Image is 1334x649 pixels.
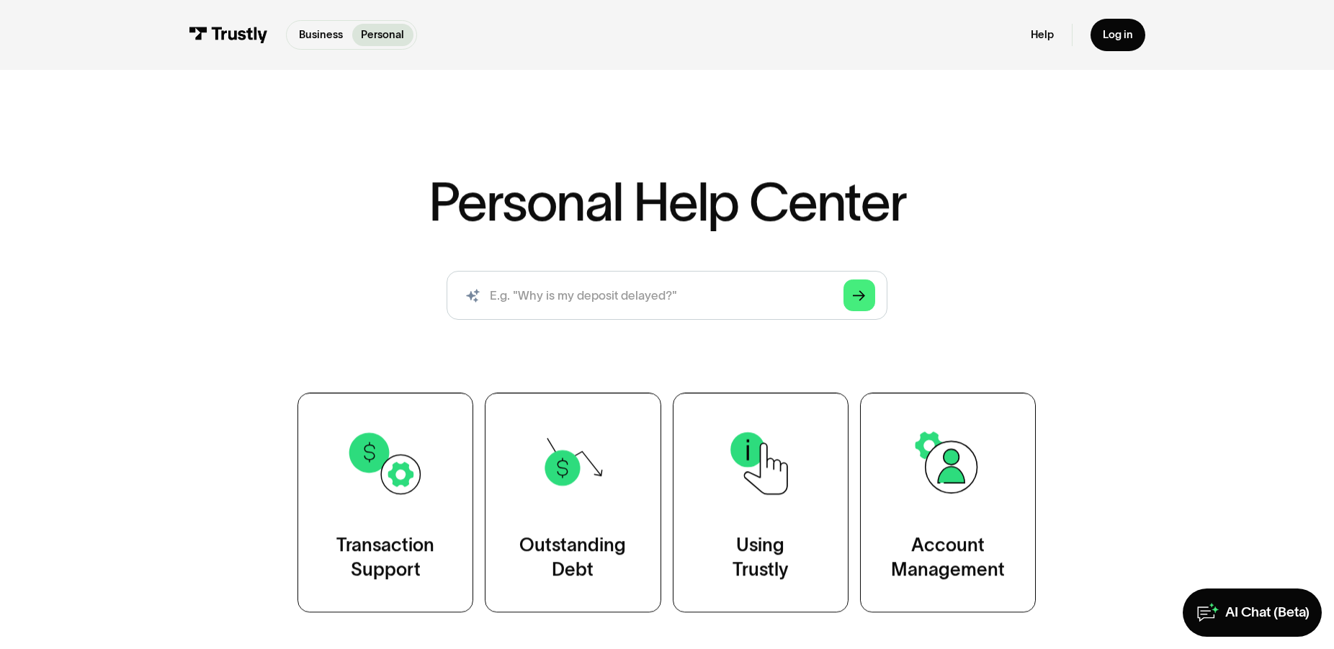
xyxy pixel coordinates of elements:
div: Using Trustly [733,533,789,581]
p: Personal [361,27,404,42]
a: Business [290,24,352,46]
a: Help [1031,28,1054,42]
div: Log in [1103,28,1133,42]
div: Outstanding Debt [520,533,627,581]
img: Trustly Logo [189,27,268,43]
a: TransactionSupport [297,393,473,612]
input: search [447,271,887,319]
form: Search [447,271,887,319]
a: AI Chat (Beta) [1183,588,1322,637]
a: UsingTrustly [673,393,849,612]
a: AccountManagement [860,393,1036,612]
div: Transaction Support [337,533,435,581]
h1: Personal Help Center [429,176,906,229]
a: Log in [1091,19,1145,50]
p: Business [299,27,343,42]
div: Account Management [891,533,1005,581]
a: Personal [352,24,413,46]
a: OutstandingDebt [485,393,661,612]
div: AI Chat (Beta) [1225,604,1310,622]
